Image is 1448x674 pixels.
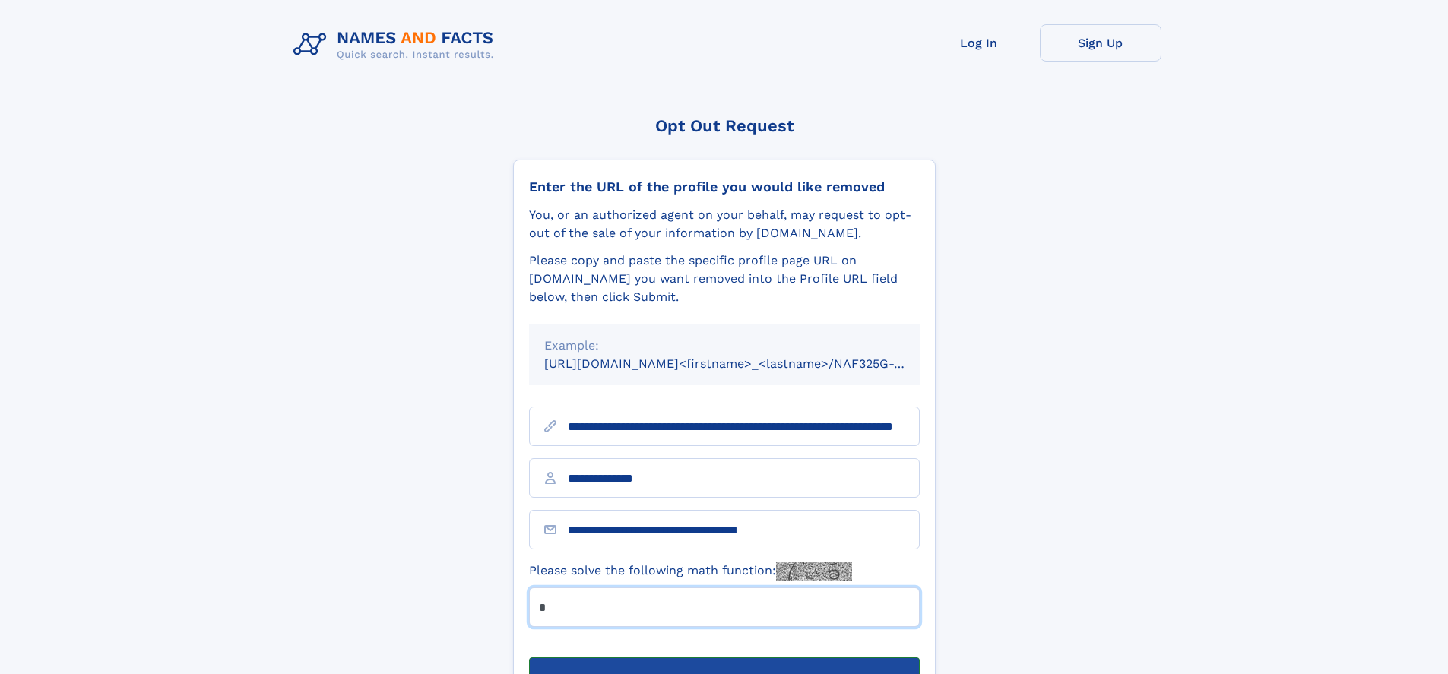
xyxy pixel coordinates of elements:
[918,24,1040,62] a: Log In
[529,252,920,306] div: Please copy and paste the specific profile page URL on [DOMAIN_NAME] you want removed into the Pr...
[529,179,920,195] div: Enter the URL of the profile you would like removed
[287,24,506,65] img: Logo Names and Facts
[544,337,905,355] div: Example:
[1040,24,1161,62] a: Sign Up
[513,116,936,135] div: Opt Out Request
[529,206,920,242] div: You, or an authorized agent on your behalf, may request to opt-out of the sale of your informatio...
[544,356,949,371] small: [URL][DOMAIN_NAME]<firstname>_<lastname>/NAF325G-xxxxxxxx
[529,562,852,581] label: Please solve the following math function:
